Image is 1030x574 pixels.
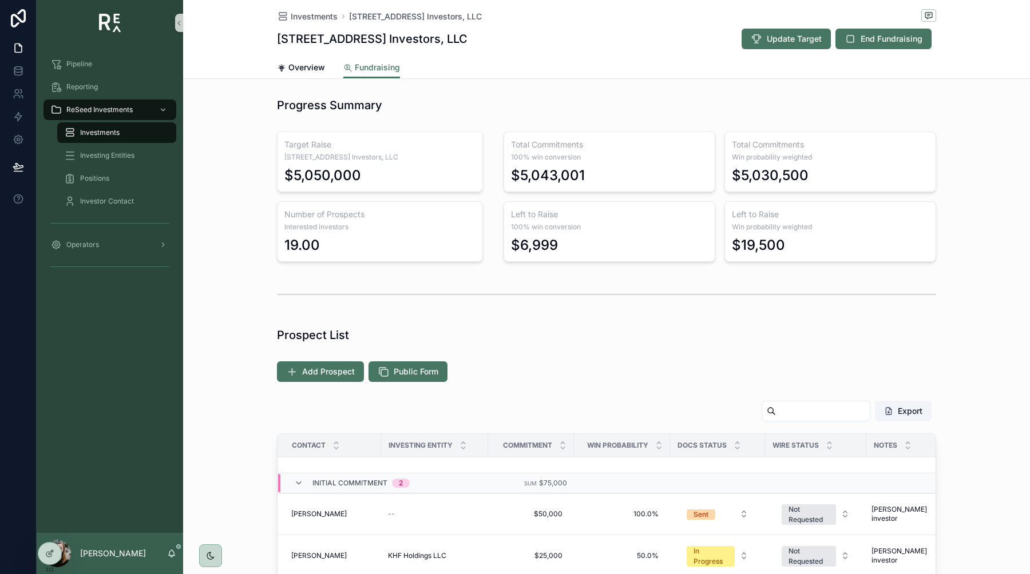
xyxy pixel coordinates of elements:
[789,504,829,525] div: Not Requested
[66,105,133,114] span: ReSeed Investments
[43,77,176,97] a: Reporting
[867,500,953,528] a: [PERSON_NAME] investor
[732,222,929,232] span: Win probability weighted
[284,236,320,254] div: 19.00
[861,33,922,45] span: End Fundraising
[43,54,176,74] a: Pipeline
[291,509,374,519] a: [PERSON_NAME]
[277,11,338,22] a: Investments
[80,548,146,559] p: [PERSON_NAME]
[394,366,438,377] span: Public Form
[277,31,468,47] h1: [STREET_ADDRESS] Investors, LLC
[369,361,447,382] button: Public Form
[343,57,400,79] a: Fundraising
[57,122,176,143] a: Investments
[511,153,708,162] span: 100% win conversion
[742,29,831,49] button: Update Target
[772,498,859,530] a: Select Button
[291,551,374,560] a: [PERSON_NAME]
[388,551,446,560] span: KHF Holdings LLC
[511,166,585,185] div: $5,043,001
[789,546,829,567] div: Not Requested
[539,479,567,487] span: $75,000
[511,222,708,232] span: 100% win conversion
[503,441,552,450] span: Commitment
[284,139,476,150] h3: Target Raise
[57,168,176,189] a: Positions
[291,11,338,22] span: Investments
[388,509,395,519] span: --
[581,547,663,565] a: 50.0%
[355,62,400,73] span: Fundraising
[835,29,932,49] button: End Fundraising
[495,547,567,565] a: $25,000
[80,151,134,160] span: Investing Entities
[284,166,361,185] div: $5,050,000
[302,366,355,377] span: Add Prospect
[291,509,347,519] span: [PERSON_NAME]
[587,441,648,450] span: Win Probability
[288,62,325,73] span: Overview
[875,401,932,421] button: Export
[732,166,809,185] div: $5,030,500
[277,57,325,80] a: Overview
[80,128,120,137] span: Investments
[511,236,558,254] div: $6,999
[388,509,481,519] a: --
[678,504,758,524] button: Select Button
[694,509,708,520] div: Sent
[284,222,476,232] span: Interested investors
[581,505,663,523] a: 100.0%
[277,361,364,382] button: Add Prospect
[389,441,453,450] span: Investing Entity
[500,551,562,560] span: $25,000
[399,479,403,488] div: 2
[732,236,785,254] div: $19,500
[37,46,183,290] div: scrollable content
[80,197,134,206] span: Investor Contact
[284,209,476,220] h3: Number of Prospects
[871,505,948,523] span: [PERSON_NAME] investor
[732,209,929,220] h3: Left to Raise
[43,99,176,120] a: ReSeed Investments
[511,209,708,220] h3: Left to Raise
[388,551,481,560] a: KHF Holdings LLC
[57,145,176,166] a: Investing Entities
[292,441,326,450] span: Contact
[874,441,897,450] span: Notes
[871,547,948,565] span: [PERSON_NAME] investor
[732,139,929,150] h3: Total Commitments
[277,327,349,343] h1: Prospect List
[349,11,482,22] a: [STREET_ADDRESS] Investors, LLC
[66,240,99,249] span: Operators
[732,153,929,162] span: Win probability weighted
[694,546,728,567] div: In Progress
[767,33,822,45] span: Update Target
[43,234,176,255] a: Operators
[772,499,859,529] button: Select Button
[511,139,708,150] h3: Total Commitments
[291,551,347,560] span: [PERSON_NAME]
[678,441,727,450] span: Docs Status
[772,540,859,571] button: Select Button
[585,509,659,519] span: 100.0%
[80,174,109,183] span: Positions
[677,540,758,572] a: Select Button
[66,59,92,69] span: Pipeline
[678,540,758,571] button: Select Button
[677,503,758,525] a: Select Button
[277,97,382,113] h1: Progress Summary
[99,14,121,32] img: App logo
[284,153,476,162] span: [STREET_ADDRESS] Investors, LLC
[772,540,859,572] a: Select Button
[312,479,387,488] span: Initial Commitment
[66,82,98,91] span: Reporting
[772,441,819,450] span: Wire Status
[500,509,562,519] span: $50,000
[585,551,659,560] span: 50.0%
[495,505,567,523] a: $50,000
[867,542,953,569] a: [PERSON_NAME] investor
[524,480,537,487] small: Sum
[57,191,176,212] a: Investor Contact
